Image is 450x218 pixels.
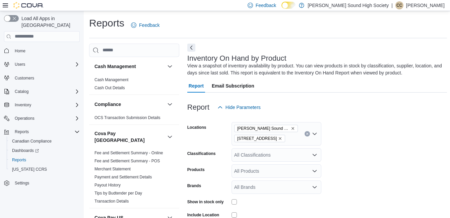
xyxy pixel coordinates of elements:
img: Cova [13,2,44,9]
a: Dashboards [7,146,82,155]
div: Cova Pay [GEOGRAPHIC_DATA] [89,149,179,208]
nav: Complex example [4,43,80,206]
span: Payout History [94,182,121,188]
span: Settings [15,180,29,186]
a: Payment and Settlement Details [94,175,152,179]
span: Owen Sound High Society [234,125,298,132]
span: Settings [12,179,80,187]
span: Merchant Statement [94,166,131,172]
button: Cova Pay [GEOGRAPHIC_DATA] [166,133,174,141]
button: Inventory [1,100,82,110]
button: Catalog [12,88,31,96]
span: Home [15,48,25,54]
a: Cash Out Details [94,86,125,90]
span: Operations [15,116,35,121]
span: Dashboards [12,148,39,153]
span: Inventory [15,102,31,108]
span: Reports [15,129,29,134]
span: Load All Apps in [GEOGRAPHIC_DATA] [19,15,80,29]
a: Cash Management [94,77,128,82]
span: Users [15,62,25,67]
button: Home [1,46,82,56]
button: Customers [1,73,82,83]
a: Home [12,47,28,55]
span: Hide Parameters [226,104,261,111]
span: Feedback [139,22,159,29]
button: Open list of options [312,152,317,158]
span: CC [396,1,402,9]
span: Customers [12,74,80,82]
span: [STREET_ADDRESS] [237,135,277,142]
span: Reports [12,157,26,163]
label: Show in stock only [187,199,224,205]
span: Users [12,60,80,68]
span: Washington CCRS [9,165,80,173]
button: Open list of options [312,168,317,174]
h3: Compliance [94,101,121,108]
span: Reports [9,156,80,164]
span: Canadian Compliance [9,137,80,145]
span: 910 2nd Avenue East [234,135,285,142]
a: Customers [12,74,37,82]
span: Canadian Compliance [12,139,52,144]
span: Fee and Settlement Summary - POS [94,158,160,164]
span: Operations [12,114,80,122]
a: Transaction Details [94,199,129,204]
button: Users [1,60,82,69]
div: Compliance [89,114,179,124]
span: Email Subscription [212,79,254,93]
button: [US_STATE] CCRS [7,165,82,174]
button: Next [187,44,195,52]
button: Reports [1,127,82,137]
span: [US_STATE] CCRS [12,167,47,172]
button: Remove Owen Sound High Society from selection in this group [291,126,295,130]
button: Canadian Compliance [7,137,82,146]
span: Dashboards [9,147,80,155]
a: Settings [12,179,32,187]
h3: Cash Management [94,63,136,70]
a: Dashboards [9,147,42,155]
button: Catalog [1,87,82,96]
button: Cash Management [94,63,165,70]
h1: Reports [89,16,124,30]
button: Compliance [94,101,165,108]
span: Transaction Details [94,199,129,204]
span: Report [189,79,204,93]
span: Customers [15,75,34,81]
a: Fee and Settlement Summary - POS [94,159,160,163]
a: Fee and Settlement Summary - Online [94,151,163,155]
span: OCS Transaction Submission Details [94,115,160,120]
button: Hide Parameters [215,101,263,114]
button: Compliance [166,100,174,108]
p: [PERSON_NAME] [406,1,445,9]
button: Settings [1,178,82,188]
button: Open list of options [312,131,317,137]
label: Classifications [187,151,216,156]
span: Reports [12,128,80,136]
div: Cristina Colucci [395,1,403,9]
input: Dark Mode [281,2,296,9]
button: Cash Management [166,62,174,70]
div: Cash Management [89,76,179,95]
button: Open list of options [312,184,317,190]
button: Reports [12,128,31,136]
label: Products [187,167,205,172]
button: Remove 910 2nd Avenue East from selection in this group [278,137,282,141]
a: Payout History [94,183,121,187]
button: Inventory [12,101,34,109]
a: Feedback [128,18,162,32]
span: Home [12,47,80,55]
span: Catalog [15,89,28,94]
div: View a snapshot of inventory availability by product. You can view products in stock by classific... [187,62,444,76]
button: Operations [12,114,37,122]
h3: Inventory On Hand by Product [187,54,286,62]
button: Operations [1,114,82,123]
button: Cova Pay [GEOGRAPHIC_DATA] [94,130,165,144]
label: Brands [187,183,201,188]
a: Merchant Statement [94,167,131,171]
button: Reports [7,155,82,165]
button: Clear input [305,131,310,137]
